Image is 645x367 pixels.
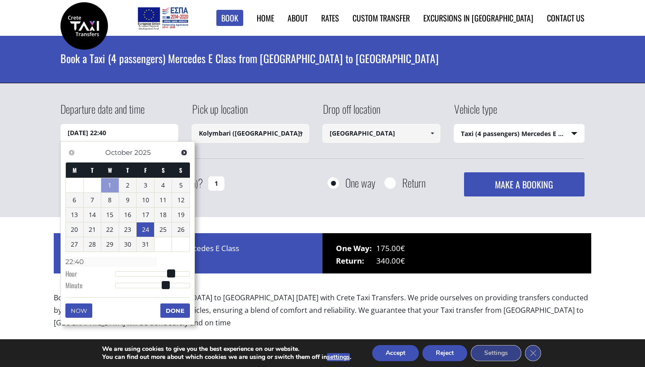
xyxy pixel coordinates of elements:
[65,281,115,292] dt: Minute
[101,208,119,222] a: 15
[119,193,137,207] a: 9
[372,345,419,361] button: Accept
[84,222,101,237] a: 21
[54,233,322,273] div: Price for 1 x Taxi (4 passengers) Mercedes E Class
[178,146,190,158] a: Next
[321,12,339,24] a: Rates
[84,208,101,222] a: 14
[294,124,309,143] a: Show All Items
[345,177,375,188] label: One way
[66,193,83,207] a: 6
[322,233,591,273] div: 175.00€ 340.00€
[66,237,83,252] a: 27
[60,20,108,30] a: Crete Taxi Transfers | Book a Taxi transfer from Chania city to Heraklion city | Crete Taxi Trans...
[65,303,92,318] button: Now
[172,222,189,237] a: 26
[73,166,77,175] span: Monday
[160,303,190,318] button: Done
[137,178,154,192] a: 3
[216,10,243,26] a: Book
[192,124,310,143] input: Select pickup location
[454,101,497,124] label: Vehicle type
[101,237,119,252] a: 29
[181,149,188,156] span: Next
[288,12,308,24] a: About
[464,172,585,196] button: MAKE A BOOKING
[162,166,165,175] span: Saturday
[425,124,439,143] a: Show All Items
[65,146,77,158] a: Previous
[119,222,137,237] a: 23
[144,166,147,175] span: Friday
[155,208,172,222] a: 18
[155,178,172,192] a: 4
[471,345,521,361] button: Settings
[119,178,137,192] a: 2
[60,2,108,50] img: Crete Taxi Transfers | Book a Taxi transfer from Chania city to Heraklion city | Crete Taxi Trans...
[84,193,101,207] a: 7
[257,12,274,24] a: Home
[172,193,189,207] a: 12
[454,124,585,143] span: Taxi (4 passengers) Mercedes E Class
[84,237,101,252] a: 28
[525,345,541,361] button: Close GDPR Cookie Banner
[66,208,83,222] a: 13
[336,242,376,255] span: One Way:
[105,148,133,157] span: October
[336,255,376,267] span: Return:
[102,345,351,353] p: We are using cookies to give you the best experience on our website.
[134,148,150,157] span: 2025
[322,124,440,143] input: Select drop-off location
[327,353,350,361] button: settings
[423,12,533,24] a: Excursions in [GEOGRAPHIC_DATA]
[137,208,154,222] a: 17
[179,166,182,175] span: Sunday
[101,222,119,237] a: 22
[136,4,189,31] img: e-bannersEUERDF180X90.jpg
[60,36,585,81] h1: Book a Taxi (4 passengers) Mercedes E Class from [GEOGRAPHIC_DATA] to [GEOGRAPHIC_DATA]
[137,222,154,237] a: 24
[137,237,154,252] a: 31
[422,345,467,361] button: Reject
[155,193,172,207] a: 11
[547,12,585,24] a: Contact us
[66,222,83,237] a: 20
[172,208,189,222] a: 19
[102,353,351,361] p: You can find out more about which cookies we are using or switch them off in .
[353,12,410,24] a: Custom Transfer
[126,166,129,175] span: Thursday
[402,177,426,188] label: Return
[155,222,172,237] a: 25
[119,208,137,222] a: 16
[108,166,112,175] span: Wednesday
[119,237,137,252] a: 30
[91,166,94,175] span: Tuesday
[101,193,119,207] a: 8
[192,101,248,124] label: Pick up location
[54,291,591,337] p: Book a Taxi transfer from [GEOGRAPHIC_DATA] to [GEOGRAPHIC_DATA] [DATE] with Crete Taxi Transfers...
[172,178,189,192] a: 5
[60,101,145,124] label: Departure date and time
[68,149,75,156] span: Previous
[322,101,380,124] label: Drop off location
[101,178,119,192] a: 1
[137,193,154,207] a: 10
[65,269,115,281] dt: Hour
